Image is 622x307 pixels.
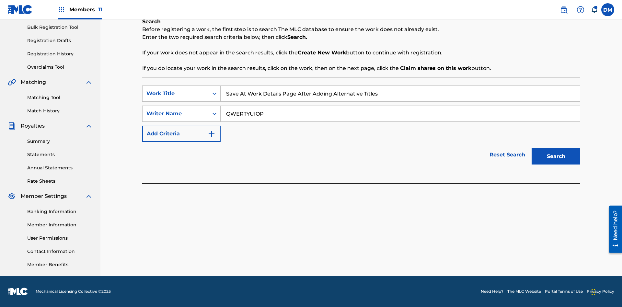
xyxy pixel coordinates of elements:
a: Overclaims Tool [27,64,93,71]
a: Banking Information [27,208,93,215]
img: MLC Logo [8,5,33,14]
button: Add Criteria [142,126,221,142]
div: Help [574,3,587,16]
div: Notifications [591,6,597,13]
a: Public Search [557,3,570,16]
img: help [577,6,584,14]
span: Member Settings [21,192,67,200]
img: expand [85,78,93,86]
b: Search [142,18,161,25]
div: Work Title [146,90,205,97]
strong: Create New Work [298,50,346,56]
form: Search Form [142,85,580,168]
span: Matching [21,78,46,86]
iframe: Chat Widget [590,276,622,307]
a: Registration History [27,51,93,57]
span: Mechanical Licensing Collective © 2025 [36,289,111,294]
a: Contact Information [27,248,93,255]
img: logo [8,288,28,295]
a: Member Benefits [27,261,93,268]
a: Portal Terms of Use [545,289,583,294]
a: Privacy Policy [587,289,614,294]
span: Members [69,6,102,13]
a: Need Help? [481,289,503,294]
img: Member Settings [8,192,16,200]
span: Royalties [21,122,45,130]
img: Top Rightsholders [58,6,65,14]
iframe: Resource Center [604,203,622,256]
strong: Claim shares on this work [400,65,471,71]
img: 9d2ae6d4665cec9f34b9.svg [208,130,215,138]
a: Annual Statements [27,165,93,171]
img: search [560,6,568,14]
p: Before registering a work, the first step is to search The MLC database to ensure the work does n... [142,26,580,33]
a: Registration Drafts [27,37,93,44]
p: Enter the two required search criteria below, then click [142,33,580,41]
div: User Menu [601,3,614,16]
div: Drag [592,282,595,302]
strong: Search. [287,34,307,40]
a: Reset Search [486,148,528,162]
a: Matching Tool [27,94,93,101]
a: Rate Sheets [27,178,93,185]
a: Statements [27,151,93,158]
div: Writer Name [146,110,205,118]
p: If your work does not appear in the search results, click the button to continue with registration. [142,49,580,57]
a: User Permissions [27,235,93,242]
a: Match History [27,108,93,114]
a: Member Information [27,222,93,228]
img: expand [85,192,93,200]
a: Summary [27,138,93,145]
a: The MLC Website [507,289,541,294]
button: Search [532,148,580,165]
img: Matching [8,78,16,86]
img: expand [85,122,93,130]
p: If you do locate your work in the search results, click on the work, then on the next page, click... [142,64,580,72]
img: Royalties [8,122,16,130]
span: 11 [98,6,102,13]
a: Bulk Registration Tool [27,24,93,31]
